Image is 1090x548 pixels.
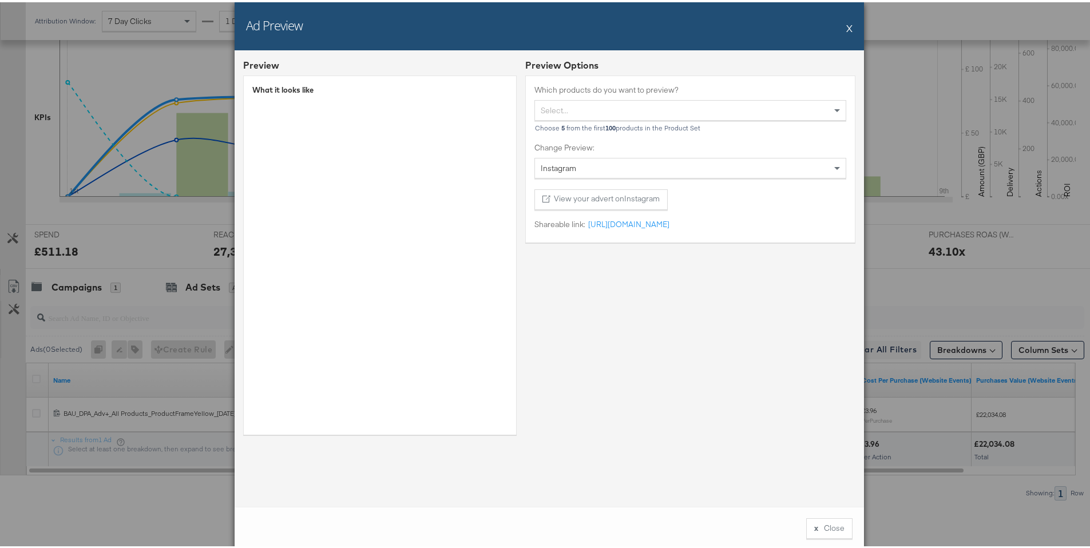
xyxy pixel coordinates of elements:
button: View your advert onInstagram [534,187,668,208]
div: Select... [535,98,846,118]
div: Preview [243,57,279,70]
b: 100 [605,121,616,130]
label: Which products do you want to preview? [534,82,846,93]
div: x [814,521,818,531]
button: X [846,14,853,37]
label: Change Preview: [534,140,846,151]
label: Shareable link: [534,217,585,228]
span: Instagram [541,161,576,171]
div: Choose from the first products in the Product Set [534,122,846,130]
a: [URL][DOMAIN_NAME] [585,217,669,228]
button: xClose [806,516,853,537]
div: Preview Options [525,57,855,70]
h2: Ad Preview [246,14,303,31]
div: What it looks like [252,82,508,93]
b: 5 [561,121,565,130]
